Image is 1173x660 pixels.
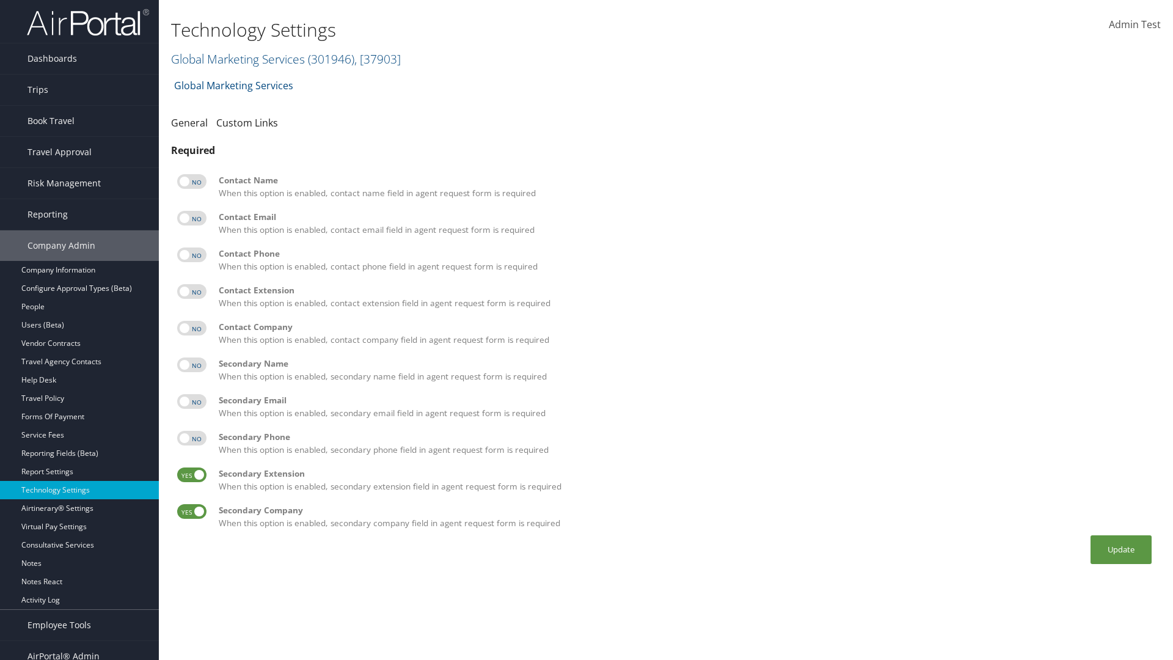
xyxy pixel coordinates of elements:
div: Contact Phone [219,248,1155,260]
label: When this option is enabled, contact company field in agent request form is required [219,321,1155,346]
label: When this option is enabled, secondary name field in agent request form is required [219,358,1155,383]
span: Book Travel [27,106,75,136]
a: General [171,116,208,130]
span: Dashboards [27,43,77,74]
label: When this option is enabled, contact phone field in agent request form is required [219,248,1155,273]
div: Secondary Email [219,394,1155,406]
div: Contact Company [219,321,1155,333]
label: When this option is enabled, secondary email field in agent request form is required [219,394,1155,419]
span: ( 301946 ) [308,51,354,67]
span: Company Admin [27,230,95,261]
label: When this option is enabled, contact name field in agent request form is required [219,174,1155,199]
label: When this option is enabled, secondary company field in agent request form is required [219,504,1155,529]
a: Custom Links [216,116,278,130]
a: Admin Test [1109,6,1161,44]
div: Contact Name [219,174,1155,186]
button: Update [1091,535,1152,564]
a: Global Marketing Services [171,51,401,67]
div: Contact Email [219,211,1155,223]
img: airportal-logo.png [27,8,149,37]
label: When this option is enabled, contact extension field in agent request form is required [219,284,1155,309]
a: Global Marketing Services [174,73,293,98]
label: When this option is enabled, secondary extension field in agent request form is required [219,468,1155,493]
span: Admin Test [1109,18,1161,31]
div: Contact Extension [219,284,1155,296]
span: Risk Management [27,168,101,199]
div: Secondary Name [219,358,1155,370]
div: Secondary Extension [219,468,1155,480]
label: When this option is enabled, secondary phone field in agent request form is required [219,431,1155,456]
span: Employee Tools [27,610,91,640]
label: When this option is enabled, contact email field in agent request form is required [219,211,1155,236]
span: Travel Approval [27,137,92,167]
span: , [ 37903 ] [354,51,401,67]
span: Trips [27,75,48,105]
div: Secondary Company [219,504,1155,516]
h1: Technology Settings [171,17,831,43]
span: Reporting [27,199,68,230]
div: Secondary Phone [219,431,1155,443]
div: Required [171,143,1161,158]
